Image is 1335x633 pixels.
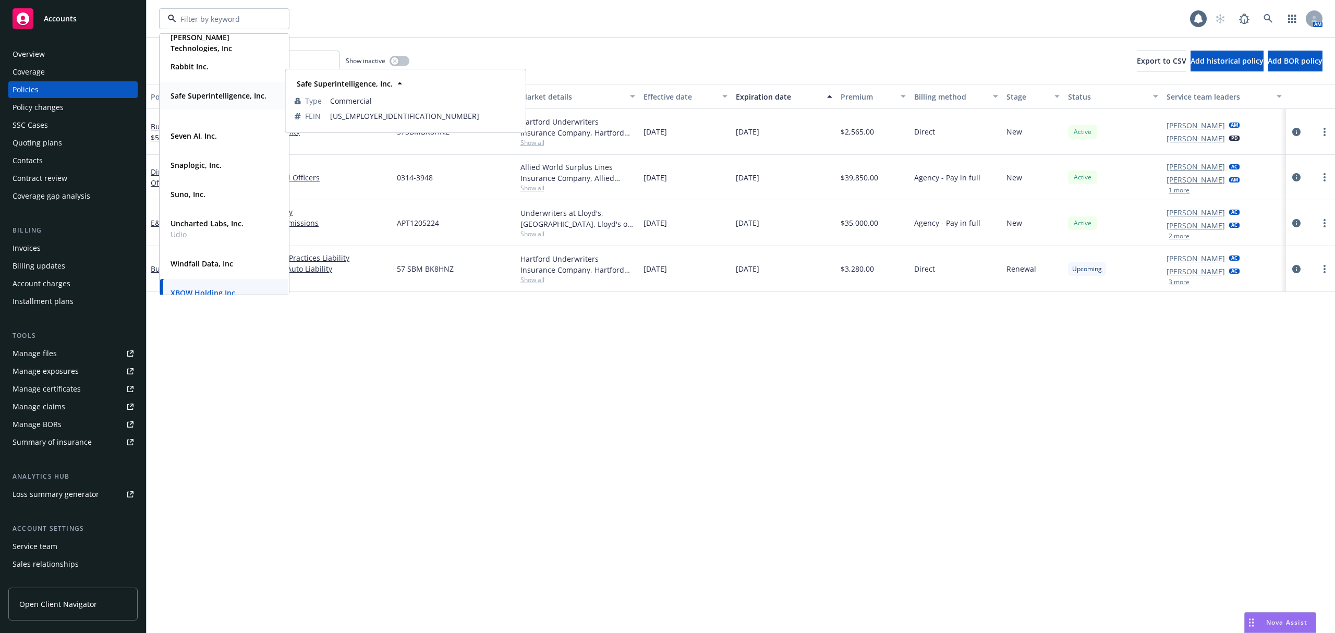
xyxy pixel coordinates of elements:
button: 1 more [1169,187,1190,193]
a: more [1318,171,1331,184]
a: [PERSON_NAME] [1167,253,1225,264]
div: Policies [13,81,39,98]
a: Business Owners [151,264,211,274]
div: Service team [13,538,57,555]
a: [PERSON_NAME] [1167,161,1225,172]
div: Effective date [644,91,716,102]
a: Manage claims [8,398,138,415]
span: Show all [520,229,635,238]
strong: Suno, Inc. [171,189,205,199]
strong: Snaplogic, Inc. [171,160,222,170]
button: Status [1064,84,1162,109]
span: Upcoming [1072,264,1102,274]
a: Billing updates [8,258,138,274]
button: Expiration date [732,84,836,109]
div: Summary of insurance [13,434,92,451]
a: SSC Cases [8,117,138,133]
div: Policy details [151,91,223,102]
span: $39,850.00 [841,172,878,183]
a: Coverage gap analysis [8,188,138,204]
div: Invoices [13,240,41,257]
span: New [1006,217,1022,228]
a: circleInformation [1290,217,1303,229]
span: Direct [914,126,935,137]
a: Related accounts [8,574,138,590]
a: Policies [8,81,138,98]
div: Drag to move [1245,613,1258,632]
a: Coverage [8,64,138,80]
a: Commercial Auto Liability [243,263,389,274]
div: Loss summary generator [13,486,99,503]
button: Service team leaders [1162,84,1285,109]
button: Policy details [147,84,239,109]
div: Manage BORs [13,416,62,433]
strong: Rabbit Inc. [171,62,209,71]
div: Manage exposures [13,363,79,380]
a: Installment plans [8,293,138,310]
div: Manage claims [13,398,65,415]
div: Coverage [13,64,45,80]
div: Status [1068,91,1147,102]
span: $2,565.00 [841,126,874,137]
div: Expiration date [736,91,821,102]
a: Directors and Officers [151,167,214,188]
a: Contacts [8,152,138,169]
button: Market details [516,84,639,109]
span: $35,000.00 [841,217,878,228]
strong: XBOW Holding Inc [171,288,235,298]
button: 2 more [1169,233,1190,239]
span: Udio [171,229,244,240]
span: [DATE] [644,217,667,228]
div: Billing method [914,91,987,102]
div: Allied World Surplus Lines Insurance Company, Allied World Assurance Company (AWAC), Socius Insur... [520,162,635,184]
button: Premium [836,84,911,109]
span: Show inactive [346,56,385,65]
a: circleInformation [1290,171,1303,184]
a: [PERSON_NAME] [1167,207,1225,218]
a: [PERSON_NAME] [1167,120,1225,131]
button: 3 more [1169,279,1190,285]
span: [DATE] [736,172,759,183]
div: Market details [520,91,624,102]
span: Show all [520,275,635,284]
a: Loss summary generator [8,486,138,503]
div: SSC Cases [13,117,48,133]
a: Invoices [8,240,138,257]
span: Renewal [1006,263,1036,274]
span: [DATE] [644,263,667,274]
button: Add historical policy [1191,51,1264,71]
a: Summary of insurance [8,434,138,451]
div: Policy changes [13,99,64,116]
a: 2 more [243,137,389,148]
div: Account settings [8,524,138,534]
strong: Windfall Data, Inc [171,259,233,269]
a: Accounts [8,4,138,33]
a: Cyber Liability [243,206,389,217]
span: $3,280.00 [841,263,874,274]
a: more [1318,217,1331,229]
span: [DATE] [644,126,667,137]
div: Premium [841,91,895,102]
span: Add historical policy [1191,56,1264,66]
span: Accounts [44,15,77,23]
a: Overview [8,46,138,63]
a: Policy changes [8,99,138,116]
span: Show all [520,184,635,192]
div: Contract review [13,170,67,187]
a: Service team [8,538,138,555]
div: Analytics hub [8,471,138,482]
a: Directors and Officers [243,172,389,183]
span: Active [1072,127,1093,137]
a: Search [1258,8,1279,29]
div: Overview [13,46,45,63]
span: Direct [914,263,935,274]
span: Type [305,95,322,106]
div: Manage files [13,345,57,362]
div: Related accounts [13,574,72,590]
a: Start snowing [1210,8,1231,29]
div: Underwriters at Lloyd's, [GEOGRAPHIC_DATA], Lloyd's of [GEOGRAPHIC_DATA], Ambridge Partners LLC, ... [520,208,635,229]
a: more [1318,263,1331,275]
strong: Safe Superintelligence, Inc. [297,79,393,89]
span: Manage exposures [8,363,138,380]
span: 0314-3948 [397,172,433,183]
